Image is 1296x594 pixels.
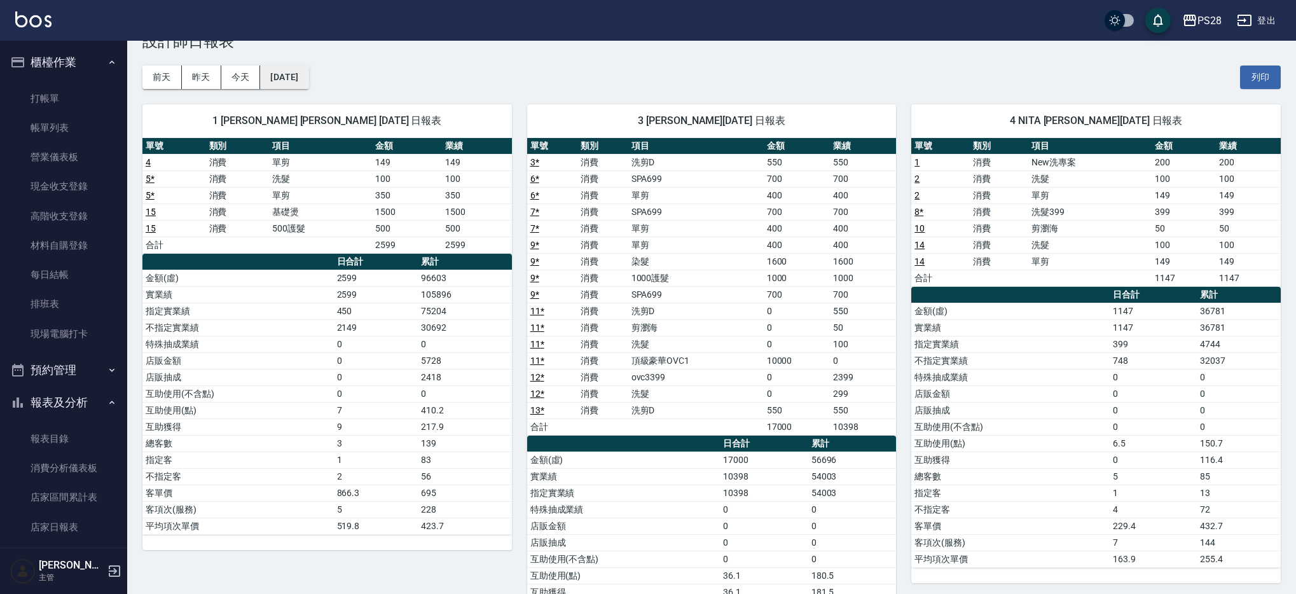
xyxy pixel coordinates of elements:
td: 0 [808,518,897,534]
th: 單號 [527,138,577,155]
td: 互助獲得 [911,452,1109,468]
button: 登出 [1232,9,1281,32]
td: 0 [720,534,808,551]
td: 432.7 [1197,518,1281,534]
td: 149 [1152,253,1217,270]
td: 消費 [577,336,628,352]
td: 消費 [970,220,1028,237]
td: 客單價 [911,518,1109,534]
td: 700 [830,170,896,187]
td: 消費 [577,352,628,369]
td: 洗髮 [628,336,764,352]
td: 3 [334,435,418,452]
td: 指定實業績 [142,303,334,319]
button: 今天 [221,66,261,89]
a: 2 [914,190,920,200]
td: 10398 [720,485,808,501]
td: 1000 [764,270,830,286]
button: save [1145,8,1171,33]
td: 72 [1197,501,1281,518]
td: 1000 [830,270,896,286]
td: 399 [1152,204,1217,220]
a: 店家區間累計表 [5,483,122,512]
td: 洗剪D [628,154,764,170]
td: 特殊抽成業績 [911,369,1109,385]
th: 單號 [911,138,970,155]
td: 消費 [206,220,270,237]
td: 消費 [577,286,628,303]
th: 業績 [442,138,512,155]
td: 0 [1197,402,1281,418]
td: 0 [720,501,808,518]
div: PS28 [1197,13,1222,29]
td: 消費 [577,270,628,286]
td: 56 [418,468,512,485]
td: 100 [372,170,442,187]
td: 1500 [372,204,442,220]
td: 0 [1197,385,1281,402]
th: 日合計 [720,436,808,452]
td: 1147 [1110,319,1197,336]
td: 實業績 [142,286,334,303]
th: 類別 [577,138,628,155]
td: 頂級豪華OVC1 [628,352,764,369]
img: Person [10,558,36,584]
td: 0 [418,336,512,352]
button: 昨天 [182,66,221,89]
td: 748 [1110,352,1197,369]
td: 0 [1110,369,1197,385]
td: 消費 [206,187,270,204]
table: a dense table [527,138,897,436]
td: 200 [1216,154,1281,170]
td: 消費 [577,369,628,385]
td: 消費 [577,187,628,204]
td: 423.7 [418,518,512,534]
a: 現場電腦打卡 [5,319,122,349]
td: 85 [1197,468,1281,485]
td: 2599 [442,237,512,253]
td: 平均項次單價 [142,518,334,534]
td: 剪瀏海 [1028,220,1152,237]
td: 299 [830,385,896,402]
td: 消費 [206,170,270,187]
td: 2599 [334,270,418,286]
td: 互助使用(不含點) [911,418,1109,435]
td: 400 [764,187,830,204]
td: 700 [764,170,830,187]
td: 1600 [764,253,830,270]
span: 3 [PERSON_NAME][DATE] 日報表 [542,114,881,127]
td: 4 [1110,501,1197,518]
td: 5728 [418,352,512,369]
td: 400 [764,220,830,237]
td: 店販抽成 [527,534,720,551]
td: 866.3 [334,485,418,501]
td: SPA699 [628,204,764,220]
td: 116.4 [1197,452,1281,468]
td: 消費 [577,154,628,170]
td: 54003 [808,485,897,501]
td: 217.9 [418,418,512,435]
td: 0 [1110,402,1197,418]
a: 店家排行榜 [5,542,122,571]
td: 總客數 [142,435,334,452]
td: 50 [1152,220,1217,237]
td: 消費 [577,204,628,220]
td: 0 [764,385,830,402]
td: 2399 [830,369,896,385]
td: 洗髮 [1028,170,1152,187]
td: 83 [418,452,512,468]
td: 染髮 [628,253,764,270]
td: 金額(虛) [527,452,720,468]
p: 主管 [39,572,104,583]
th: 金額 [372,138,442,155]
td: 特殊抽成業績 [142,336,334,352]
td: 10398 [720,468,808,485]
td: 客項次(服務) [142,501,334,518]
td: 單剪 [1028,253,1152,270]
td: 0 [334,385,418,402]
td: 消費 [577,385,628,402]
td: New洗專案 [1028,154,1152,170]
td: 0 [720,518,808,534]
a: 14 [914,240,925,250]
td: 550 [764,402,830,418]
